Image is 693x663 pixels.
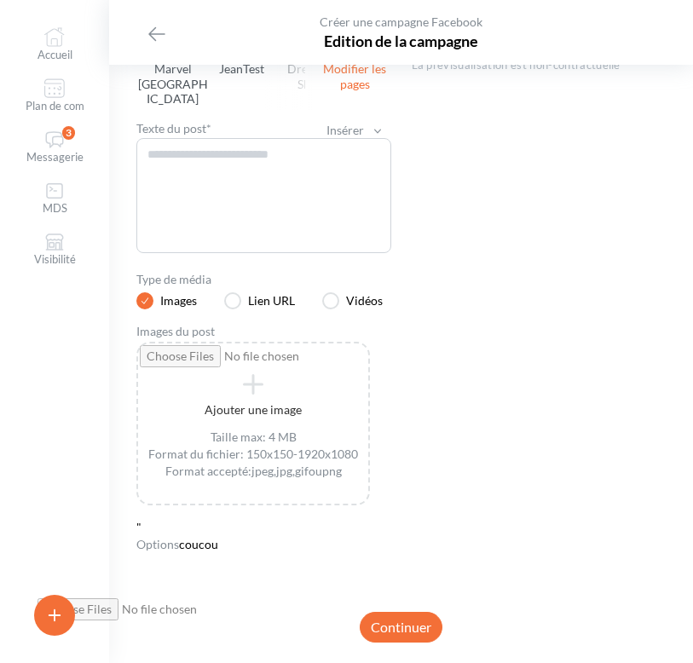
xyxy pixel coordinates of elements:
label: Options [136,539,179,551]
div: Ajouter une image [205,401,302,429]
div: Insérer [299,111,398,152]
div: La prévisualisation est non-contractuelle [412,60,667,71]
label: Type de média [136,274,218,285]
div: 3 [62,126,75,140]
div: coucou [136,536,391,557]
label: Images [160,293,197,308]
a: MDS [19,174,91,222]
button: Ajouter une imageTaille max: 4 MBFormat du fichier: 150x150-1920x1080Format accepté:jpeg,jpg,gifo... [136,342,370,505]
div: Modifier les pages [319,61,391,92]
button: Insérer [306,118,391,145]
label: Texte du post * [136,123,211,135]
button: Continuer [360,612,442,643]
button: MMMarvel [GEOGRAPHIC_DATA] [136,17,209,107]
div: Format accepté: jpeg , jpg , gif ou png [165,463,342,480]
a: Visibilité [19,225,91,273]
h3: Edition de la campagne [136,31,666,51]
button: DSDressing Shop [274,17,347,91]
button: JJeanTest [219,17,264,77]
div: Format du fichier: 150x150 - 1920x1080 [148,446,358,463]
label: Images du post [136,326,222,337]
a: Plan de com [19,72,91,119]
a: Messagerie [19,123,91,170]
div: Taille max: 4 MB [211,429,297,446]
a: Accueil [19,20,91,68]
label: Créer une campagne Facebook [320,16,482,28]
button: Modifier les pages [319,17,391,91]
label: Lien URL [248,293,295,308]
label: Vidéos [346,293,383,308]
